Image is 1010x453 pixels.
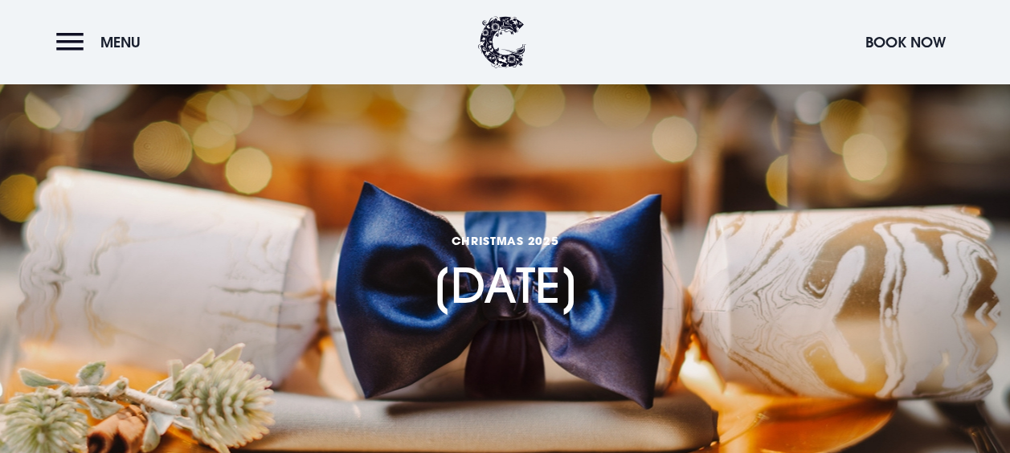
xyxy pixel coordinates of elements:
button: Book Now [857,25,954,59]
h1: [DATE] [431,176,579,314]
img: Clandeboye Lodge [478,16,526,68]
span: CHRISTMAS 2025 [431,233,579,248]
button: Menu [56,25,149,59]
span: Menu [100,33,141,51]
